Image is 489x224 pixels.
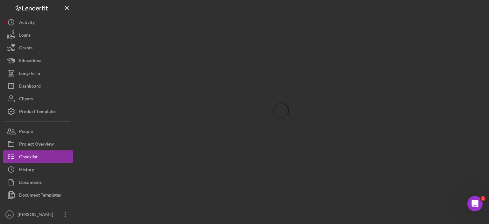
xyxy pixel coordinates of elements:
div: [PERSON_NAME] [16,208,57,222]
button: Product Templates [3,105,73,118]
button: Clients [3,92,73,105]
button: History [3,163,73,176]
iframe: Intercom live chat [467,196,483,211]
div: Long-Term [19,67,40,81]
div: Loans [19,29,31,43]
span: 1 [480,196,485,201]
button: People [3,125,73,138]
div: Educational [19,54,43,69]
div: Activity [19,16,35,30]
button: Documents [3,176,73,189]
div: People [19,125,33,139]
div: Documents [19,176,42,190]
div: Clients [19,92,33,107]
div: Checklist [19,150,38,165]
text: SJ [8,213,11,216]
div: Document Templates [19,189,61,203]
div: Grants [19,41,32,56]
button: Checklist [3,150,73,163]
div: History [19,163,34,177]
div: Product Templates [19,105,56,119]
button: Document Templates [3,189,73,201]
div: Dashboard [19,80,41,94]
button: Grants [3,41,73,54]
div: Project Overview [19,138,54,152]
button: Activity [3,16,73,29]
button: SJ[PERSON_NAME] [3,208,73,221]
button: Project Overview [3,138,73,150]
button: Loans [3,29,73,41]
button: Long-Term [3,67,73,80]
button: Educational [3,54,73,67]
button: Dashboard [3,80,73,92]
